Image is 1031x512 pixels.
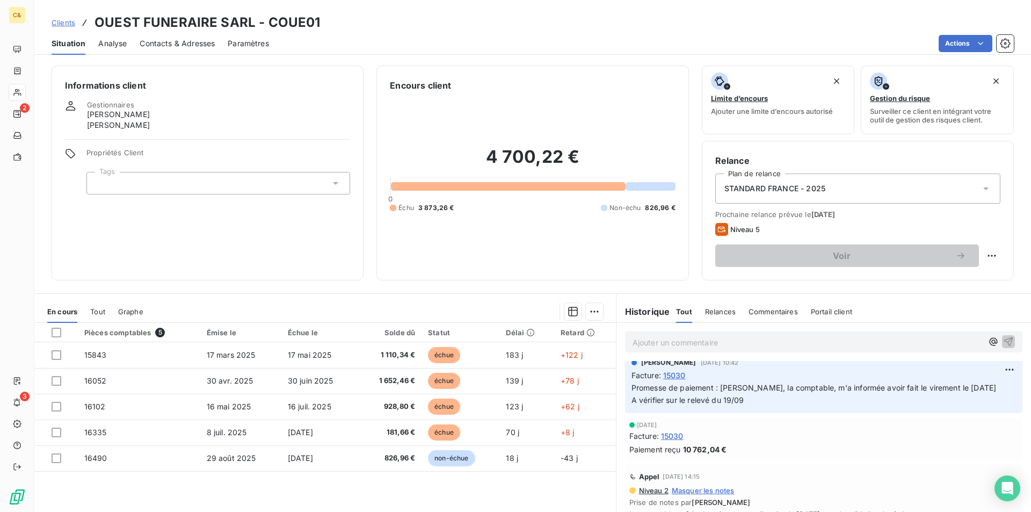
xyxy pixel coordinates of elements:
div: Statut [428,328,493,337]
span: +78 j [561,376,579,385]
span: [PERSON_NAME] [87,120,150,131]
span: Facture : [629,430,659,442]
span: Ajouter une limite d’encours autorisé [711,107,833,116]
span: Portail client [811,307,852,316]
span: 1 652,46 € [364,376,415,386]
span: +62 j [561,402,579,411]
span: échue [428,347,460,363]
div: Émise le [207,328,275,337]
button: Actions [939,35,992,52]
span: 16102 [84,402,106,411]
span: Échu [398,203,414,213]
div: Délai [506,328,547,337]
span: [DATE] [811,210,836,219]
span: STANDARD FRANCE - 2025 [724,183,825,194]
span: Contacts & Adresses [140,38,215,49]
div: Pièces comptables [84,328,194,337]
span: Paramètres [228,38,269,49]
span: Surveiller ce client en intégrant votre outil de gestion des risques client. [870,107,1005,124]
span: Gestionnaires [87,100,134,109]
span: [PERSON_NAME] [87,109,150,120]
span: 17 mars 2025 [207,350,256,359]
span: échue [428,399,460,415]
span: Niveau 2 [638,486,669,495]
div: C& [9,6,26,24]
span: 16 juil. 2025 [288,402,331,411]
span: 16 mai 2025 [207,402,251,411]
span: 15030 [663,370,686,381]
span: 5 [155,328,165,337]
span: +8 j [561,428,575,437]
span: Clients [52,18,75,27]
span: 15030 [661,430,684,442]
span: 17 mai 2025 [288,350,332,359]
div: Solde dû [364,328,415,337]
span: Paiement reçu [629,444,681,455]
span: 2 [20,103,30,113]
span: Commentaires [749,307,798,316]
h6: Historique [616,305,670,318]
span: 8 juil. 2025 [207,428,247,437]
span: Limite d’encours [711,94,768,103]
span: Prise de notes par [629,498,1018,507]
span: Appel [639,472,660,481]
h6: Encours client [390,79,451,92]
span: 0 [388,194,393,203]
span: Facture : [631,370,661,381]
span: 123 j [506,402,523,411]
span: 16052 [84,376,107,385]
span: non-échue [428,450,475,466]
span: Propriétés Client [86,148,350,163]
span: +122 j [561,350,583,359]
span: Situation [52,38,85,49]
span: 18 j [506,453,518,463]
span: 30 avr. 2025 [207,376,253,385]
span: Prochaine relance prévue le [715,210,1000,219]
span: Niveau 5 [730,225,760,234]
span: Tout [90,307,105,316]
span: [DATE] 14:15 [663,473,700,480]
input: Ajouter une valeur [96,178,104,188]
span: 29 août 2025 [207,453,256,463]
span: échue [428,424,460,441]
span: Analyse [98,38,127,49]
h6: Relance [715,154,1000,167]
h2: 4 700,22 € [390,146,675,178]
span: Voir [728,251,955,260]
span: 139 j [506,376,523,385]
span: [DATE] 10:42 [701,359,739,366]
div: Retard [561,328,609,337]
h6: Informations client [65,79,350,92]
span: Masquer les notes [672,486,735,495]
span: [PERSON_NAME] [692,498,750,507]
span: Graphe [118,307,143,316]
span: 16335 [84,428,107,437]
span: 3 [20,392,30,401]
span: [DATE] [288,453,313,463]
span: 1 110,34 € [364,350,415,360]
span: [DATE] [288,428,313,437]
span: Promesse de paiement : [PERSON_NAME], la comptable, m'a informée avoir fait le virement le [DATE]... [631,383,997,405]
span: 928,80 € [364,401,415,412]
span: 16490 [84,453,107,463]
div: Échue le [288,328,351,337]
span: Non-échu [609,203,641,213]
a: Clients [52,17,75,28]
span: 826,96 € [645,203,675,213]
span: 826,96 € [364,453,415,464]
span: échue [428,373,460,389]
span: En cours [47,307,77,316]
span: -43 j [561,453,578,463]
span: [PERSON_NAME] [641,358,696,367]
span: Relances [705,307,736,316]
button: Voir [715,244,979,267]
span: Tout [676,307,692,316]
div: Open Intercom Messenger [994,475,1020,501]
span: 10 762,04 € [683,444,727,455]
span: 3 873,26 € [418,203,454,213]
span: 30 juin 2025 [288,376,333,385]
button: Limite d’encoursAjouter une limite d’encours autorisé [702,66,855,134]
img: Logo LeanPay [9,488,26,506]
span: [DATE] [637,422,657,428]
button: Gestion du risqueSurveiller ce client en intégrant votre outil de gestion des risques client. [861,66,1014,134]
